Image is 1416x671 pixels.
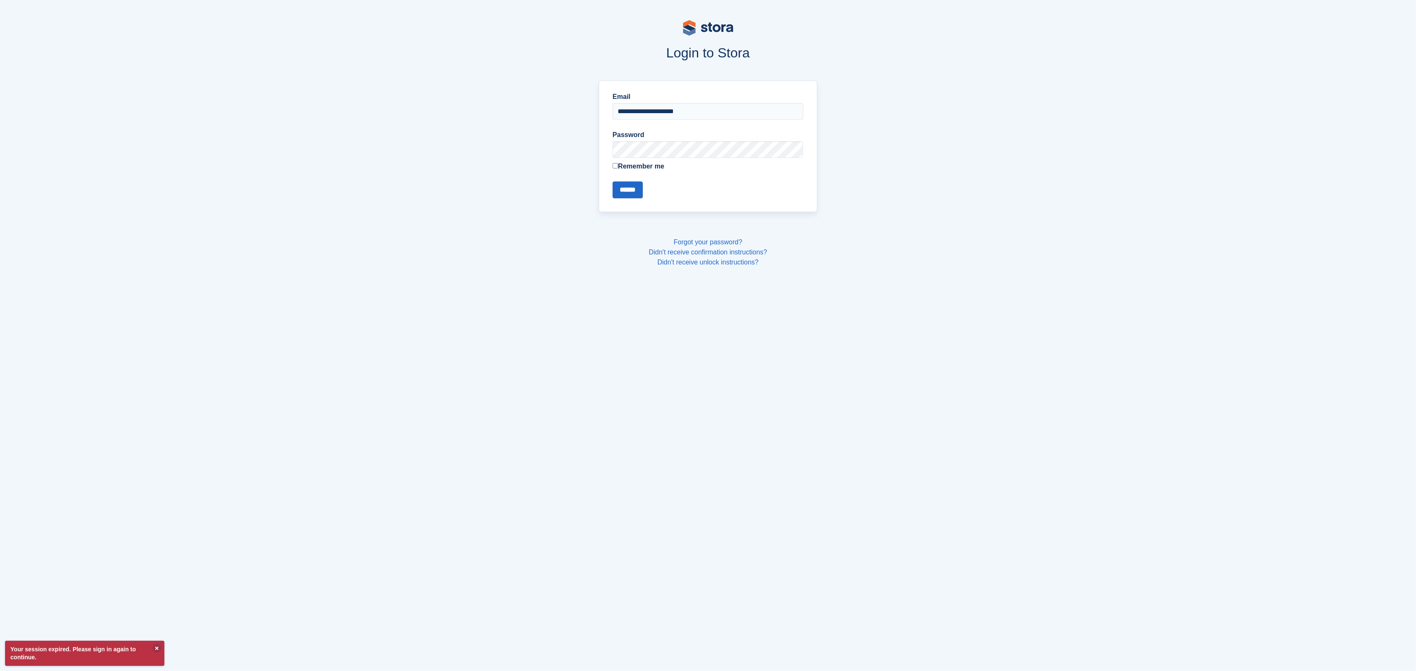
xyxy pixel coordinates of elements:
a: Forgot your password? [674,238,743,246]
input: Remember me [613,163,618,168]
p: Your session expired. Please sign in again to continue. [5,641,164,666]
img: stora-logo-53a41332b3708ae10de48c4981b4e9114cc0af31d8433b30ea865607fb682f29.svg [683,20,733,36]
label: Password [613,130,803,140]
a: Didn't receive confirmation instructions? [649,249,767,256]
h1: Login to Stora [439,45,977,60]
label: Email [613,92,803,102]
label: Remember me [613,161,803,171]
a: Didn't receive unlock instructions? [657,259,759,266]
